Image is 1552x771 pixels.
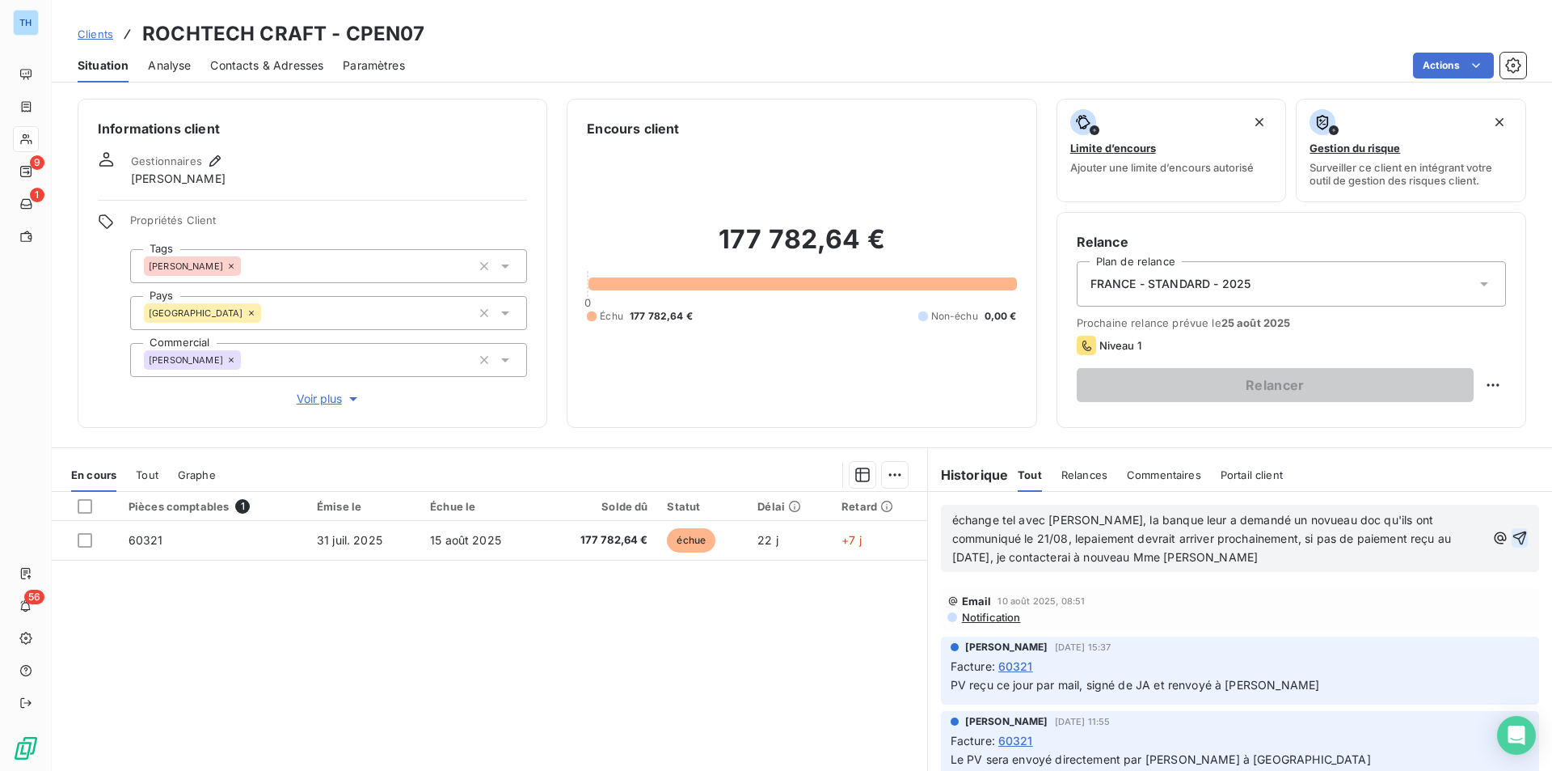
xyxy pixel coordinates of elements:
[600,309,623,324] span: Échu
[1018,468,1042,481] span: Tout
[129,533,163,547] span: 60321
[962,595,992,608] span: Email
[30,155,44,170] span: 9
[148,57,191,74] span: Analyse
[130,214,527,236] span: Propriétés Client
[667,528,715,553] span: échue
[317,533,382,547] span: 31 juil. 2025
[1221,468,1283,481] span: Portail client
[71,468,116,481] span: En cours
[1055,717,1111,727] span: [DATE] 11:55
[241,259,254,273] input: Ajouter une valeur
[630,309,693,324] span: 177 782,64 €
[210,57,323,74] span: Contacts & Adresses
[1070,161,1254,174] span: Ajouter une limite d’encours autorisé
[997,596,1085,606] span: 10 août 2025, 08:51
[960,611,1021,624] span: Notification
[1090,276,1251,292] span: FRANCE - STANDARD - 2025
[149,261,223,271] span: [PERSON_NAME]
[241,353,254,367] input: Ajouter une valeur
[78,57,129,74] span: Situation
[951,752,1371,766] span: Le PV sera envoyé directement par [PERSON_NAME] à [GEOGRAPHIC_DATA]
[297,391,361,407] span: Voir plus
[1309,142,1400,155] span: Gestion du risque
[142,19,424,49] h3: ROCHTECH CRAFT - CPEN07
[951,658,995,675] span: Facture :
[1497,716,1536,755] div: Open Intercom Messenger
[841,533,862,547] span: +7 j
[1127,468,1201,481] span: Commentaires
[131,155,202,167] span: Gestionnaires
[951,732,995,749] span: Facture :
[78,28,113,40] span: Clients
[1413,53,1494,78] button: Actions
[24,590,44,604] span: 56
[1077,232,1506,252] h6: Relance
[587,119,679,138] h6: Encours client
[1056,99,1287,202] button: Limite d’encoursAjouter une limite d’encours autorisé
[550,532,647,549] span: 177 782,64 €
[985,309,1017,324] span: 0,00 €
[1099,339,1141,352] span: Niveau 1
[757,533,778,547] span: 22 j
[129,499,297,514] div: Pièces comptables
[998,658,1033,675] span: 60321
[13,159,38,184] a: 9
[98,119,527,138] h6: Informations client
[78,26,113,42] a: Clients
[587,223,1016,272] h2: 177 782,64 €
[1077,316,1506,329] span: Prochaine relance prévue le
[757,500,822,513] div: Délai
[667,500,738,513] div: Statut
[1221,316,1291,329] span: 25 août 2025
[13,735,39,761] img: Logo LeanPay
[965,714,1048,729] span: [PERSON_NAME]
[951,678,1320,692] span: PV reçu ce jour par mail, signé de JA et renvoyé à [PERSON_NAME]
[584,296,591,309] span: 0
[136,468,158,481] span: Tout
[13,191,38,217] a: 1
[998,732,1033,749] span: 60321
[1070,142,1156,155] span: Limite d’encours
[965,640,1048,655] span: [PERSON_NAME]
[149,355,223,365] span: [PERSON_NAME]
[149,308,243,318] span: [GEOGRAPHIC_DATA]
[130,390,527,408] button: Voir plus
[1309,161,1512,187] span: Surveiller ce client en intégrant votre outil de gestion des risques client.
[131,171,226,187] span: [PERSON_NAME]
[343,57,405,74] span: Paramètres
[30,188,44,202] span: 1
[430,500,531,513] div: Échue le
[841,500,917,513] div: Retard
[1077,368,1474,402] button: Relancer
[550,500,647,513] div: Solde dû
[317,500,411,513] div: Émise le
[1055,642,1111,652] span: [DATE] 15:37
[952,513,1455,564] span: échange tel avec [PERSON_NAME], la banque leur a demandé un novueau doc qu'ils ont communiqué le ...
[13,10,39,36] div: TH
[931,309,978,324] span: Non-échu
[430,533,501,547] span: 15 août 2025
[1296,99,1526,202] button: Gestion du risqueSurveiller ce client en intégrant votre outil de gestion des risques client.
[1061,468,1107,481] span: Relances
[928,465,1009,485] h6: Historique
[178,468,216,481] span: Graphe
[235,499,250,514] span: 1
[261,306,274,320] input: Ajouter une valeur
